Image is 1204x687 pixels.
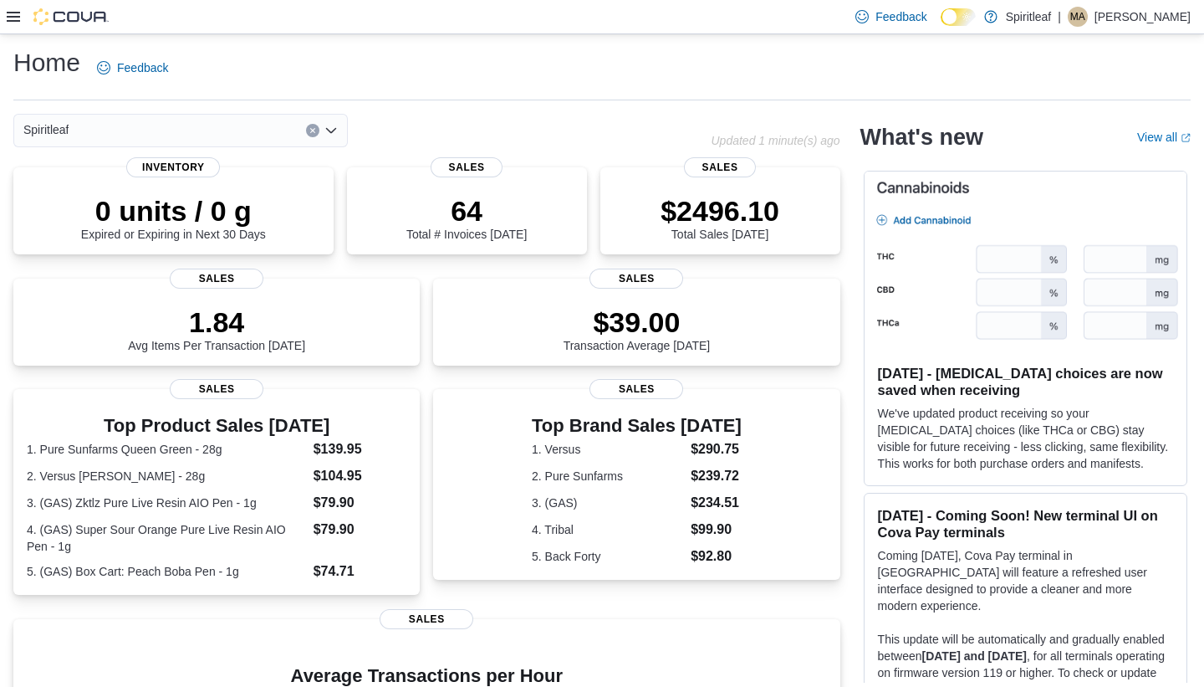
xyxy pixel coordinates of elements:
[691,546,742,567] dd: $92.80
[532,416,742,436] h3: Top Brand Sales [DATE]
[27,495,307,511] dt: 3. (GAS) Zktlz Pure Live Resin AIO Pen - 1g
[431,157,503,177] span: Sales
[170,269,263,289] span: Sales
[532,441,684,458] dt: 1. Versus
[941,8,976,26] input: Dark Mode
[691,466,742,486] dd: $239.72
[128,305,305,352] div: Avg Items Per Transaction [DATE]
[1070,7,1085,27] span: MA
[860,124,983,151] h2: What's new
[314,466,407,486] dd: $104.95
[324,124,338,137] button: Open list of options
[314,493,407,513] dd: $79.90
[90,51,175,85] a: Feedback
[532,495,684,511] dt: 3. (GAS)
[941,26,941,27] span: Dark Mode
[27,468,307,484] dt: 2. Versus [PERSON_NAME] - 28g
[406,194,527,241] div: Total # Invoices [DATE]
[306,124,319,137] button: Clear input
[314,520,407,540] dd: $79.90
[27,521,307,555] dt: 4. (GAS) Super Sour Orange Pure Live Resin AIO Pen - 1g
[81,194,266,241] div: Expired or Expiring in Next 30 Days
[1181,133,1191,143] svg: External link
[1094,7,1191,27] p: [PERSON_NAME]
[23,120,69,140] span: Spiritleaf
[878,547,1173,614] p: Coming [DATE], Cova Pay terminal in [GEOGRAPHIC_DATA] will feature a refreshed user interface des...
[589,379,683,399] span: Sales
[878,507,1173,541] h3: [DATE] - Coming Soon! New terminal UI on Cova Pay terminals
[661,194,779,241] div: Total Sales [DATE]
[81,194,266,228] p: 0 units / 0 g
[532,548,684,565] dt: 5. Back Forty
[314,439,407,459] dd: $139.95
[380,609,473,629] span: Sales
[117,59,168,76] span: Feedback
[878,405,1173,472] p: We've updated product receiving so your [MEDICAL_DATA] choices (like THCa or CBG) stay visible fo...
[128,305,305,339] p: 1.84
[589,269,683,289] span: Sales
[691,520,742,540] dd: $99.90
[1137,131,1191,144] a: View allExternal link
[532,468,684,484] dt: 2. Pure Sunfarms
[922,649,1027,663] strong: [DATE] and [DATE]
[33,8,109,25] img: Cova
[684,157,756,177] span: Sales
[564,305,711,339] p: $39.00
[1058,7,1061,27] p: |
[27,563,307,580] dt: 5. (GAS) Box Cart: Peach Boba Pen - 1g
[532,521,684,538] dt: 4. Tribal
[691,439,742,459] dd: $290.75
[1006,7,1051,27] p: Spiritleaf
[875,8,926,25] span: Feedback
[661,194,779,228] p: $2496.10
[170,379,263,399] span: Sales
[126,157,220,177] span: Inventory
[406,194,527,228] p: 64
[878,365,1173,398] h3: [DATE] - [MEDICAL_DATA] choices are now saved when receiving
[27,416,406,436] h3: Top Product Sales [DATE]
[314,561,407,582] dd: $74.71
[27,666,827,686] h4: Average Transactions per Hour
[564,305,711,352] div: Transaction Average [DATE]
[711,134,839,147] p: Updated 1 minute(s) ago
[13,46,80,79] h1: Home
[1068,7,1088,27] div: Mark A
[691,493,742,513] dd: $234.51
[27,441,307,458] dt: 1. Pure Sunfarms Queen Green - 28g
